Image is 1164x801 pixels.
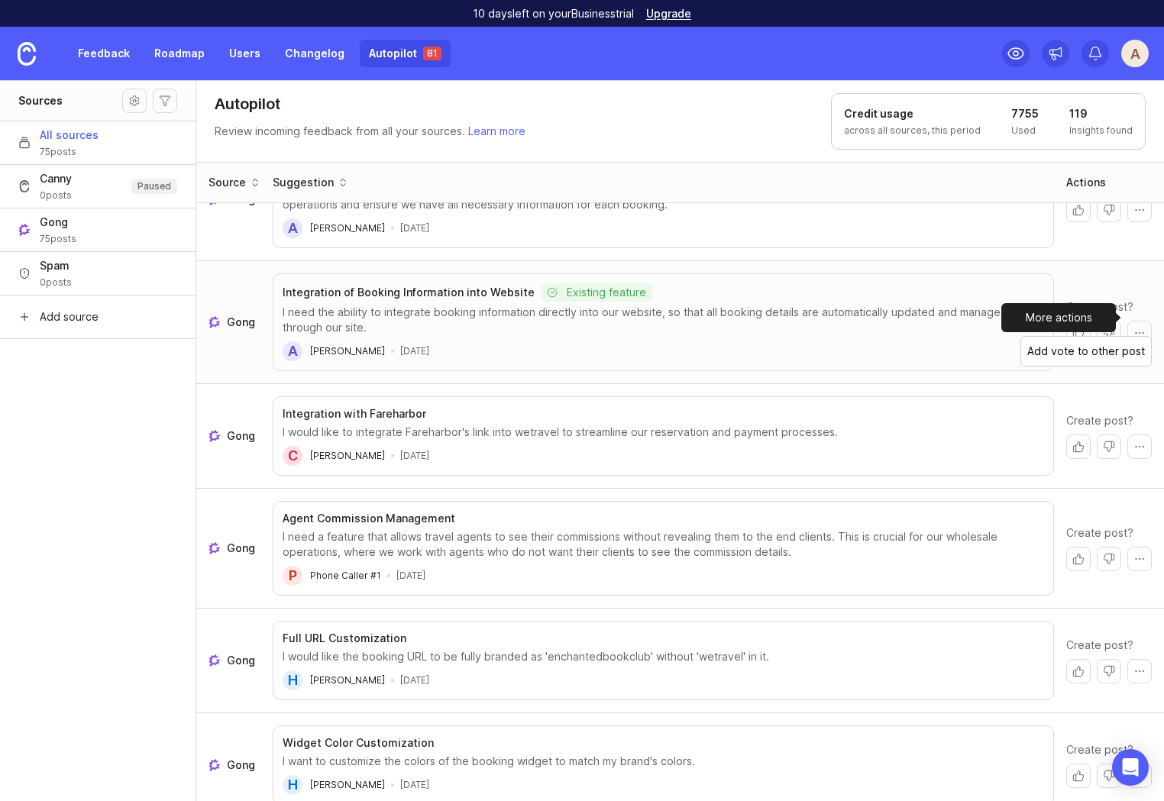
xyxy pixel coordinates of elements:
a: PPhone Caller #1 [283,566,381,586]
button: Add vote to other post [1021,337,1151,366]
p: Used [1011,124,1039,137]
img: gong [209,316,221,328]
p: 10 days left on your Business trial [473,6,634,21]
a: Users [220,40,270,67]
button: Integration of Booking Information into WebsiteExisting featureI need the ability to integrate bo... [273,273,1054,371]
div: C [283,446,302,466]
button: Dismiss with no action [1097,434,1121,459]
span: Canny [40,171,72,186]
button: Full URL CustomizationI would like the booking URL to be fully branded as 'enchantedbookclub' wit... [273,621,1054,700]
button: Dismiss with no action [1097,198,1121,222]
h3: Integration with Fareharbor [283,406,426,421]
span: Gong [227,653,255,668]
button: Dismiss with no action [1097,659,1121,683]
button: Create post [1066,434,1091,459]
div: Suggestion [273,175,334,190]
button: Create post [1066,547,1091,571]
a: See more about where this Gong post draft came from [209,653,260,668]
div: P [283,566,302,586]
a: C[PERSON_NAME] [283,446,385,466]
img: Canny [18,180,31,192]
p: across all sources, this period [844,124,981,137]
div: A [283,218,302,238]
span: 0 posts [40,189,72,202]
span: [PERSON_NAME] [310,779,385,790]
h3: Widget Color Customization [283,735,434,751]
img: gong [209,430,221,442]
span: [PERSON_NAME] [310,222,385,234]
a: Learn more [468,124,525,137]
p: Existing feature [567,285,646,300]
h1: Credit usage [844,106,981,121]
button: A [1121,40,1149,67]
span: Spam [40,258,72,273]
button: Dismiss with no action [1097,547,1121,571]
button: Dismiss with no action [1097,321,1121,345]
img: Canny Home [18,42,36,66]
img: Gong [18,224,31,236]
p: Insights found [1069,124,1133,137]
button: Create post [1066,198,1091,222]
img: gong [209,654,221,667]
a: A[PERSON_NAME] [283,341,385,361]
p: Review incoming feedback from all your sources. [215,124,525,139]
button: Create post [1066,659,1091,683]
div: Actions [1066,175,1106,190]
span: All sources [40,128,99,143]
h1: 119 [1069,106,1133,121]
button: More actions [1127,198,1152,222]
span: Gong [227,757,255,773]
span: [PERSON_NAME] [310,450,385,461]
button: Agent Commission ManagementI need a feature that allows travel agents to see their commissions wi... [273,501,1054,596]
a: H[PERSON_NAME] [283,775,385,795]
span: Gong [227,315,255,330]
button: More actions [1127,659,1152,683]
span: 75 posts [40,146,99,158]
p: Paused [137,180,171,192]
a: See more about where this Gong post draft came from [209,315,260,330]
button: Autopilot filters [153,89,177,113]
a: Roadmap [145,40,214,67]
a: Changelog [276,40,354,67]
h1: Autopilot [215,93,280,115]
span: Create post? [1066,525,1133,541]
div: A [283,341,302,361]
span: Create post? [1066,742,1133,757]
a: A[PERSON_NAME] [283,218,385,238]
span: 75 posts [40,233,76,245]
a: See more about where this Gong post draft came from [209,428,260,444]
div: I want to customize the colors of the booking widget to match my brand's colors. [283,754,1044,769]
a: Upgrade [646,8,691,19]
span: Create post? [1066,413,1133,428]
div: Source [209,175,246,190]
button: Dismiss with no action [1097,764,1121,788]
div: I would like the booking URL to be fully branded as 'enchantedbookclub' without 'wetravel' in it. [283,649,1044,664]
button: Create post [1066,321,1091,345]
a: Feedback [69,40,139,67]
span: [PERSON_NAME] [310,674,385,686]
div: More actions [1001,303,1116,332]
div: H [283,670,302,690]
a: See more about where this Gong post draft came from [209,541,260,556]
span: Gong [40,215,76,230]
span: Create post? [1066,299,1133,315]
button: More actions [1127,434,1152,459]
span: Add source [40,309,99,325]
span: 0 posts [40,276,72,289]
button: Integration with FareharborI would like to integrate Fareharbor's link into wetravel to streamlin... [273,396,1054,476]
h3: Agent Commission Management [283,511,455,526]
h1: Sources [18,93,63,108]
button: More actions [1127,547,1152,571]
div: I would like to integrate Fareharbor's link into wetravel to streamline our reservation and payme... [283,425,1044,440]
span: Gong [227,541,255,556]
a: H[PERSON_NAME] [283,670,385,690]
button: Source settings [122,89,147,113]
a: Autopilot 81 [360,40,451,67]
div: H [283,775,302,795]
img: gong [209,759,221,771]
a: See more about where this Gong post draft came from [209,757,260,773]
div: I need the ability to integrate booking information directly into our website, so that all bookin... [283,305,1044,335]
h3: Integration of Booking Information into Website [283,285,535,300]
h1: 7755 [1011,106,1039,121]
